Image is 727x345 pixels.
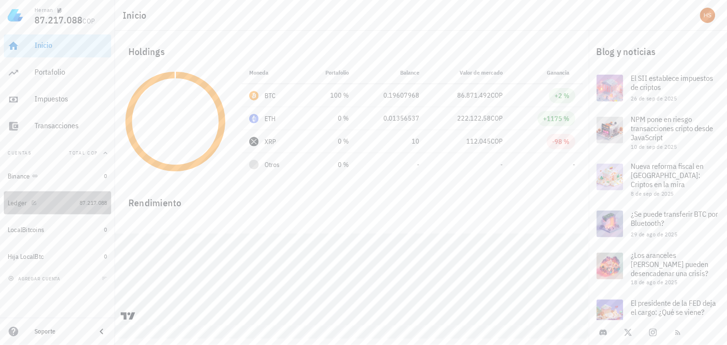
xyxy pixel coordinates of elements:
span: 0 [104,226,107,233]
a: Transacciones [4,115,111,138]
div: Portafolio [35,67,107,77]
span: 26 de sep de 2025 [631,95,677,102]
span: Total COP [69,150,98,156]
button: agregar cuenta [6,274,65,283]
div: Soporte [35,328,88,335]
span: ¿Los aranceles [PERSON_NAME] pueden desencadenar una crisis? [631,250,709,278]
th: Balance [357,61,427,84]
span: - [500,160,503,169]
span: - [417,160,419,169]
span: 0 [104,172,107,179]
div: ETH-icon [249,114,259,123]
span: 112.045 [466,137,491,145]
span: ¿Se puede transferir BTC por Bluetooth? [631,209,718,228]
div: +1175 % [543,114,570,123]
div: +2 % [555,91,570,100]
span: Nueva reforma fiscal en [GEOGRAPHIC_DATA]: Criptos en la mira [631,161,704,189]
div: 0,01356537 [365,113,419,123]
div: Hernan [35,6,53,14]
div: LocalBitcoins [8,226,44,234]
h1: Inicio [123,8,150,23]
span: 222.122,58 [457,114,491,122]
div: Inicio [35,41,107,50]
span: 0 [104,253,107,260]
span: 87.217.088 [80,199,107,206]
span: - [573,160,576,169]
div: Rendimiento [121,188,583,211]
a: ¿Los aranceles [PERSON_NAME] pueden desencadenar una crisis? 18 de ago de 2025 [589,245,727,292]
span: Otros [265,160,279,170]
a: LocalBitcoins 0 [4,218,111,241]
span: El SII establece impuestos de criptos [631,73,714,92]
span: Ganancia [547,69,576,76]
a: ¿Se puede transferir BTC por Bluetooth? 29 de ago de 2025 [589,203,727,245]
span: COP [83,17,95,25]
th: Moneda [242,61,304,84]
span: 8 de sep de 2025 [631,190,674,197]
a: Portafolio [4,61,111,84]
div: Binance [8,172,30,180]
div: 0 % [312,136,349,146]
div: 100 % [312,90,349,100]
a: Nueva reforma fiscal en [GEOGRAPHIC_DATA]: Criptos en la mira 8 de sep de 2025 [589,156,727,203]
div: 0 % [312,113,349,123]
span: agregar cuenta [10,276,60,282]
span: COP [491,137,503,145]
div: Holdings [121,36,583,67]
div: 0,19607968 [365,90,419,100]
span: COP [491,114,503,122]
span: El presidente de la FED deja el cargo: ¿Qué se viene? [631,298,716,317]
a: El presidente de la FED deja el cargo: ¿Qué se viene? [589,292,727,334]
button: CuentasTotal COP [4,142,111,165]
a: Binance 0 [4,165,111,188]
a: Ledger 87.217.088 [4,191,111,214]
div: -98 % [553,137,570,146]
div: BTC [265,91,276,100]
th: Valor de mercado [427,61,510,84]
th: Portafolio [304,61,357,84]
a: Impuestos [4,88,111,111]
div: Ledger [8,199,27,207]
a: Hija LocalBtc 0 [4,245,111,268]
div: BTC-icon [249,91,259,100]
div: avatar [700,8,715,23]
a: El SII establece impuestos de criptos 26 de sep de 2025 [589,67,727,109]
a: NPM pone en riesgo transacciones cripto desde JavaScript 10 de sep de 2025 [589,109,727,156]
span: 86.871.492 [457,91,491,100]
span: 18 de ago de 2025 [631,278,678,286]
span: 29 de ago de 2025 [631,231,678,238]
div: XRP [265,137,277,146]
span: 87.217.088 [35,13,83,26]
span: 10 de sep de 2025 [631,143,677,150]
span: COP [491,91,503,100]
div: ETH [265,114,276,123]
div: 0 % [312,160,349,170]
img: LedgiFi [8,8,23,23]
a: Inicio [4,34,111,57]
div: XRP-icon [249,137,259,146]
div: Impuestos [35,94,107,103]
div: 10 [365,136,419,146]
div: Blog y noticias [589,36,727,67]
div: Transacciones [35,121,107,130]
a: Charting by TradingView [120,312,137,321]
div: Hija LocalBtc [8,253,44,261]
span: NPM pone en riesgo transacciones cripto desde JavaScript [631,114,714,142]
